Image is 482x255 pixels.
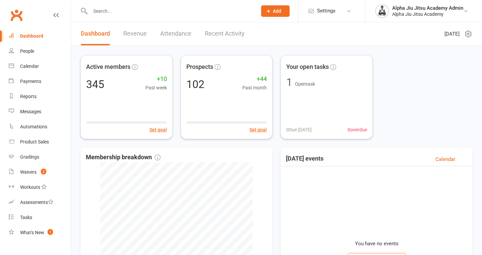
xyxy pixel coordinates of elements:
img: thumb_image1751406779.png [375,4,389,18]
span: +44 [242,74,267,84]
div: Tasks [20,215,32,220]
h3: [DATE] events [286,155,323,163]
a: Workouts [9,180,71,195]
a: Tasks [9,210,71,225]
a: Calendar [435,155,455,163]
span: 0 Due [DATE] [286,126,312,133]
span: Prospects [186,62,213,72]
a: Waivers 2 [9,165,71,180]
button: Set goal [149,126,167,133]
span: +10 [145,74,167,84]
span: 1 [48,229,53,235]
div: Workouts [20,184,40,190]
a: Product Sales [9,134,71,150]
input: Search... [88,6,252,16]
button: Add [261,5,290,17]
div: What's New [20,230,44,235]
div: Assessments [20,200,53,205]
div: Dashboard [20,33,43,39]
div: Payments [20,79,41,84]
a: Dashboard [81,22,110,45]
div: Automations [20,124,47,129]
a: Messages [9,104,71,119]
span: Your open tasks [286,62,329,72]
div: Messages [20,109,41,114]
span: Past week [145,84,167,91]
div: 102 [186,79,204,90]
a: What's New1 [9,225,71,240]
div: Alpha Jiu Jitsu Academy Admin [392,5,463,11]
button: Set goal [249,126,267,133]
a: Revenue [123,22,147,45]
span: 2 [41,169,46,174]
span: [DATE] [444,30,460,38]
div: People [20,48,34,54]
a: Attendance [160,22,191,45]
span: Settings [317,3,336,18]
a: Dashboard [9,29,71,44]
div: Alpha Jiu Jitsu Academy [392,11,463,17]
a: Assessments [9,195,71,210]
div: Gradings [20,154,39,160]
a: Automations [9,119,71,134]
a: Clubworx [8,7,25,24]
div: Waivers [20,169,37,175]
span: Add [273,8,281,14]
a: Payments [9,74,71,89]
span: Past month [242,84,267,91]
a: Recent Activity [205,22,245,45]
div: Product Sales [20,139,49,144]
span: Membership breakdown [86,153,161,162]
span: Active members [86,62,130,72]
a: People [9,44,71,59]
div: Reports [20,94,37,99]
div: 345 [86,79,104,90]
p: You have no events [355,240,399,248]
div: 1 [286,77,292,88]
div: Calendar [20,63,39,69]
span: Open task [295,81,315,87]
span: 0 overdue [348,126,367,133]
a: Reports [9,89,71,104]
a: Gradings [9,150,71,165]
a: Calendar [9,59,71,74]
